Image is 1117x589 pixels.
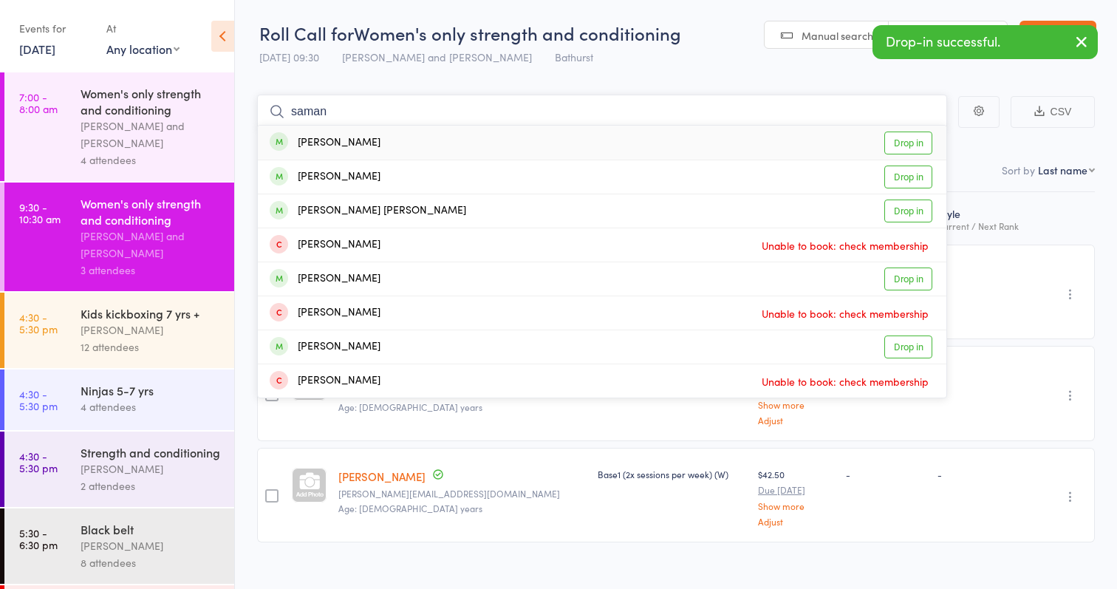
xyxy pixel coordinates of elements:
a: Show more [758,501,834,511]
div: Ninjas 5-7 yrs [81,382,222,398]
label: Sort by [1002,163,1035,177]
time: 4:30 - 5:30 pm [19,311,58,335]
a: Drop in [884,200,932,222]
div: 4 attendees [81,398,222,415]
div: [PERSON_NAME] [270,304,380,321]
div: [PERSON_NAME] and [PERSON_NAME] [81,228,222,262]
a: Show more [758,400,834,409]
span: [PERSON_NAME] and [PERSON_NAME] [342,50,532,64]
div: - [937,265,1029,277]
a: Adjust [758,415,834,425]
span: [DATE] 09:30 [259,50,319,64]
span: Roll Call for [259,21,354,45]
div: $85.00 [758,366,834,424]
a: Drop in [884,268,932,290]
a: 4:30 -5:30 pmStrength and conditioning[PERSON_NAME]2 attendees [4,432,234,507]
div: - [937,366,1029,378]
small: kristy@hynash.com.au [338,488,586,499]
a: Drop in [884,166,932,188]
small: Due [DATE] [758,485,834,495]
div: [PERSON_NAME] [81,537,222,554]
div: [PERSON_NAME] [270,236,380,253]
div: [PERSON_NAME] [270,372,380,389]
div: - [937,468,1029,480]
div: Events for [19,16,92,41]
a: 4:30 -5:30 pmKids kickboxing 7 yrs +[PERSON_NAME]12 attendees [4,293,234,368]
div: Any location [106,41,180,57]
div: Black belt [81,521,222,537]
span: Bathurst [555,50,593,64]
div: Drop-in successful. [872,25,1098,59]
div: $42.50 [758,468,834,526]
div: Strength and conditioning [81,444,222,460]
a: Drop in [884,132,932,154]
div: Last name [1038,163,1087,177]
div: [PERSON_NAME] and [PERSON_NAME] [81,118,222,151]
div: [PERSON_NAME] [270,135,380,151]
a: 4:30 -5:30 pmNinjas 5-7 yrs4 attendees [4,370,234,430]
div: Kids kickboxing 7 yrs + [81,305,222,321]
time: 7:00 - 8:00 am [19,91,58,115]
time: 4:30 - 5:30 pm [19,450,58,474]
a: [DATE] [19,41,55,57]
div: - [846,468,926,480]
div: Women's only strength and conditioning [81,195,222,228]
time: 9:30 - 10:30 am [19,201,61,225]
div: Women's only strength and conditioning [81,85,222,118]
span: Women's only strength and conditioning [354,21,681,45]
div: [PERSON_NAME] [81,460,222,477]
div: [PERSON_NAME] [270,270,380,287]
a: 5:30 -6:30 pmBlack belt[PERSON_NAME]8 attendees [4,508,234,584]
a: 7:00 -8:00 amWomen's only strength and conditioning[PERSON_NAME] and [PERSON_NAME]4 attendees [4,72,234,181]
span: Age: [DEMOGRAPHIC_DATA] years [338,401,482,413]
time: 4:30 - 5:30 pm [19,388,58,412]
div: 3 attendees [81,262,222,279]
span: Manual search [802,28,873,43]
div: [PERSON_NAME] [270,338,380,355]
div: Base1 (2x sessions per week) (W) [598,468,747,480]
div: 8 attendees [81,554,222,571]
div: [PERSON_NAME] [270,168,380,185]
input: Search by name [257,95,947,129]
div: [PERSON_NAME] [PERSON_NAME] [270,202,466,219]
a: Exit roll call [1019,21,1096,50]
span: Age: [DEMOGRAPHIC_DATA] years [338,502,482,514]
a: 9:30 -10:30 amWomen's only strength and conditioning[PERSON_NAME] and [PERSON_NAME]3 attendees [4,183,234,291]
div: 4 attendees [81,151,222,168]
span: Unable to book: check membership [758,234,932,256]
time: 5:30 - 6:30 pm [19,527,58,551]
div: 12 attendees [81,338,222,355]
div: At [106,16,180,41]
div: Current / Next Rank [937,221,1029,231]
a: Drop in [884,336,932,358]
a: [PERSON_NAME] [338,469,426,484]
button: CSV [1011,96,1095,128]
span: Unable to book: check membership [758,370,932,392]
a: Adjust [758,517,834,526]
div: [PERSON_NAME] [81,321,222,338]
span: Unable to book: check membership [758,302,932,324]
div: 2 attendees [81,477,222,494]
div: Style [932,199,1035,238]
